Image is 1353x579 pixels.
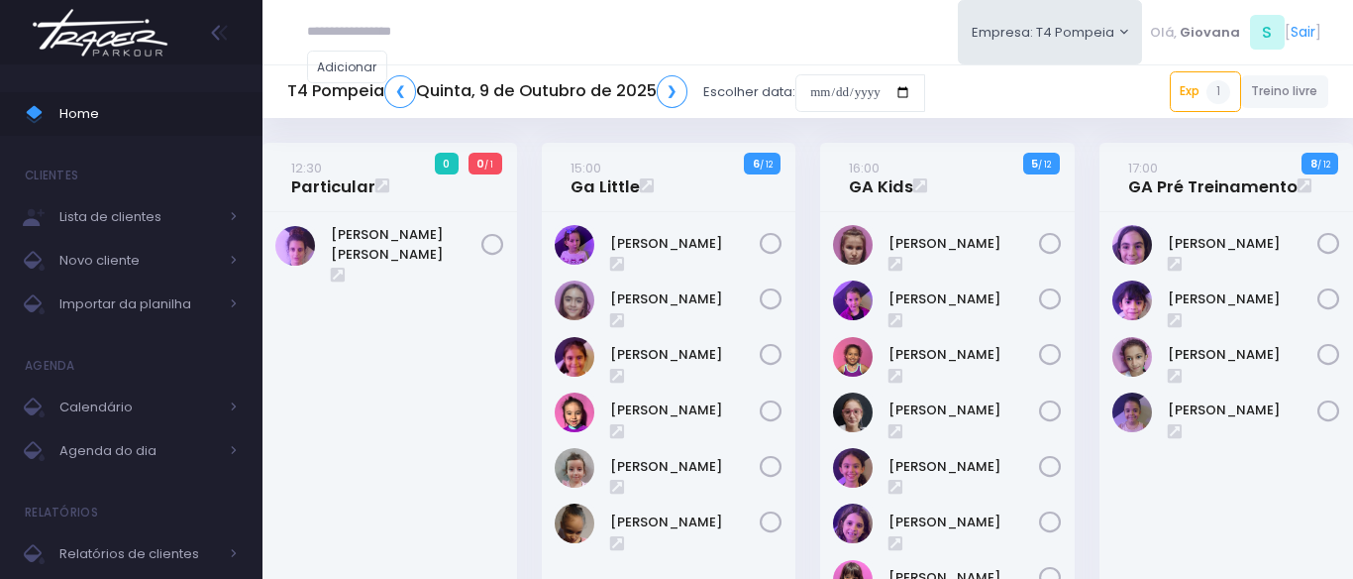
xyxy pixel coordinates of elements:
span: Relatórios de clientes [59,541,218,567]
span: Giovana [1180,23,1240,43]
a: [PERSON_NAME] [888,234,1038,254]
span: Olá, [1150,23,1177,43]
a: [PERSON_NAME] [1168,289,1317,309]
h5: T4 Pompeia Quinta, 9 de Outubro de 2025 [287,75,687,108]
h4: Agenda [25,346,75,386]
span: Novo cliente [59,248,218,274]
small: 12:30 [291,159,322,177]
img: Sophia Crispi Marques dos Santos [555,504,594,543]
strong: 6 [753,156,760,172]
a: [PERSON_NAME] [1168,234,1317,254]
img: Antonia Landmann [833,225,873,265]
strong: 0 [476,156,484,172]
small: / 12 [1317,159,1330,171]
img: Diana Rosa Oliveira [833,281,873,320]
span: Lista de clientes [59,204,218,230]
a: [PERSON_NAME] [610,401,760,420]
strong: 5 [1031,156,1038,172]
a: 12:30Particular [291,158,375,197]
span: Agenda do dia [59,438,218,464]
div: Escolher data: [287,69,925,115]
a: [PERSON_NAME] [610,513,760,532]
a: [PERSON_NAME] [610,345,760,365]
a: [PERSON_NAME] [888,457,1038,477]
span: 1 [1206,80,1230,104]
a: [PERSON_NAME] [1168,401,1317,420]
img: LIZ WHITAKER DE ALMEIDA BORGES [1112,393,1152,432]
a: [PERSON_NAME] [610,289,760,309]
img: Ivy Miki Miessa Guadanuci [1112,337,1152,377]
img: Lara Souza [833,448,873,488]
small: 15:00 [571,159,601,177]
small: 17:00 [1128,159,1158,177]
img: Laura Novaes Abud [833,504,873,543]
a: [PERSON_NAME] [888,345,1038,365]
a: Sair [1291,22,1315,43]
small: 16:00 [849,159,880,177]
img: Julia Abrell Ribeiro [833,393,873,432]
span: Calendário [59,395,218,420]
a: [PERSON_NAME] [1168,345,1317,365]
small: / 1 [484,159,493,171]
img: Maria Laura Bertazzi [275,226,315,266]
img: Júlia Meneguim Merlo [555,393,594,432]
a: [PERSON_NAME] [PERSON_NAME] [331,225,480,264]
a: Exp1 [1170,71,1241,111]
strong: 8 [1310,156,1317,172]
img: Antonella Rossi Paes Previtalli [1112,225,1152,265]
a: [PERSON_NAME] [888,401,1038,420]
img: Alice Mattos [555,225,594,265]
a: Treino livre [1241,75,1329,108]
img: Mirella Figueiredo Rojas [555,448,594,488]
small: / 12 [1038,159,1051,171]
a: [PERSON_NAME] [610,457,760,477]
a: 17:00GA Pré Treinamento [1128,158,1298,197]
div: [ ] [1142,10,1328,55]
img: Helena Ongarato Amorim Silva [555,337,594,377]
img: Isabela Inocentini Pivovar [833,337,873,377]
span: 0 [435,153,459,174]
img: Isabela dela plata souza [1112,281,1152,320]
span: Home [59,101,238,127]
a: [PERSON_NAME] [888,289,1038,309]
small: / 12 [760,159,773,171]
span: Importar da planilha [59,291,218,317]
span: S [1250,15,1285,50]
a: ❯ [657,75,688,108]
a: [PERSON_NAME] [888,513,1038,532]
img: Eloah Meneguim Tenorio [555,281,594,320]
h4: Relatórios [25,493,98,532]
a: Adicionar [307,51,388,83]
a: 15:00Ga Little [571,158,640,197]
a: [PERSON_NAME] [610,234,760,254]
a: 16:00GA Kids [849,158,913,197]
h4: Clientes [25,156,78,195]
